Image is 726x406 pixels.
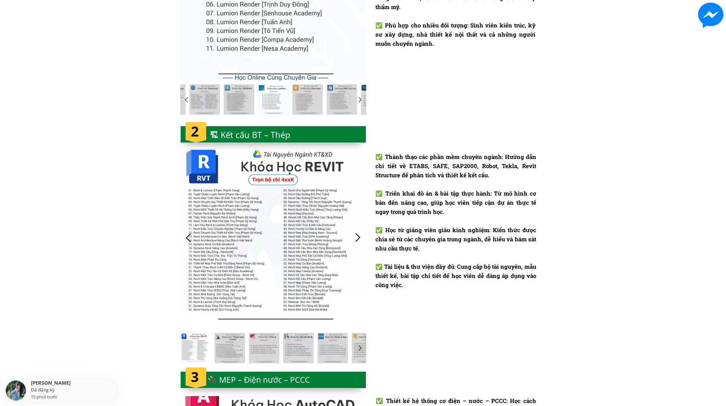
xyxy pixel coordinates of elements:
[207,374,322,387] div: 🔌 MEP – Điện nước – PCCC
[31,387,116,393] div: Đã đăng ký
[375,152,536,289] div: ✅ Thành thạo các phần mềm chuyên ngành: Hướng dẫn chi tiết về ETABS, SAFE, SAP2000, Robot, Tekla,...
[31,393,58,400] div: 15 phút trước
[191,366,200,388] h1: 3
[31,380,116,387] div: [PERSON_NAME]
[210,128,299,141] div: 🏗 Kết cấu BT – Thép
[191,120,200,143] h1: 2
